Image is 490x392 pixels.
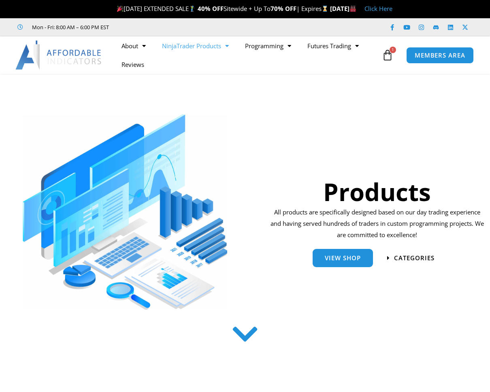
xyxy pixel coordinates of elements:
[189,6,195,12] img: 🏌️‍♂️
[15,41,102,70] img: LogoAI | Affordable Indicators – NinjaTrader
[322,6,328,12] img: ⌛
[270,175,484,209] h1: Products
[237,36,299,55] a: Programming
[370,43,405,67] a: 1
[350,6,356,12] img: 🏭
[394,255,435,261] span: categories
[154,36,237,55] a: NinjaTrader Products
[415,52,465,58] span: MEMBERS AREA
[115,4,330,13] span: [DATE] EXTENDED SALE Sitewide + Up To | Expires
[23,114,227,310] img: ProductsSection scaled | Affordable Indicators – NinjaTrader
[271,4,296,13] strong: 70% OFF
[198,4,224,13] strong: 40% OFF
[387,255,435,261] a: categories
[30,22,109,32] span: Mon - Fri: 8:00 AM – 6:00 PM EST
[120,23,242,31] iframe: Customer reviews powered by Trustpilot
[113,55,152,74] a: Reviews
[390,47,396,53] span: 1
[330,4,356,13] strong: [DATE]
[113,36,154,55] a: About
[299,36,367,55] a: Futures Trading
[113,36,380,74] nav: Menu
[117,6,123,12] img: 🎉
[270,207,484,241] p: All products are specifically designed based on our day trading experience and having served hund...
[325,255,361,261] span: View Shop
[406,47,474,64] a: MEMBERS AREA
[364,4,392,13] a: Click Here
[313,249,373,267] a: View Shop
